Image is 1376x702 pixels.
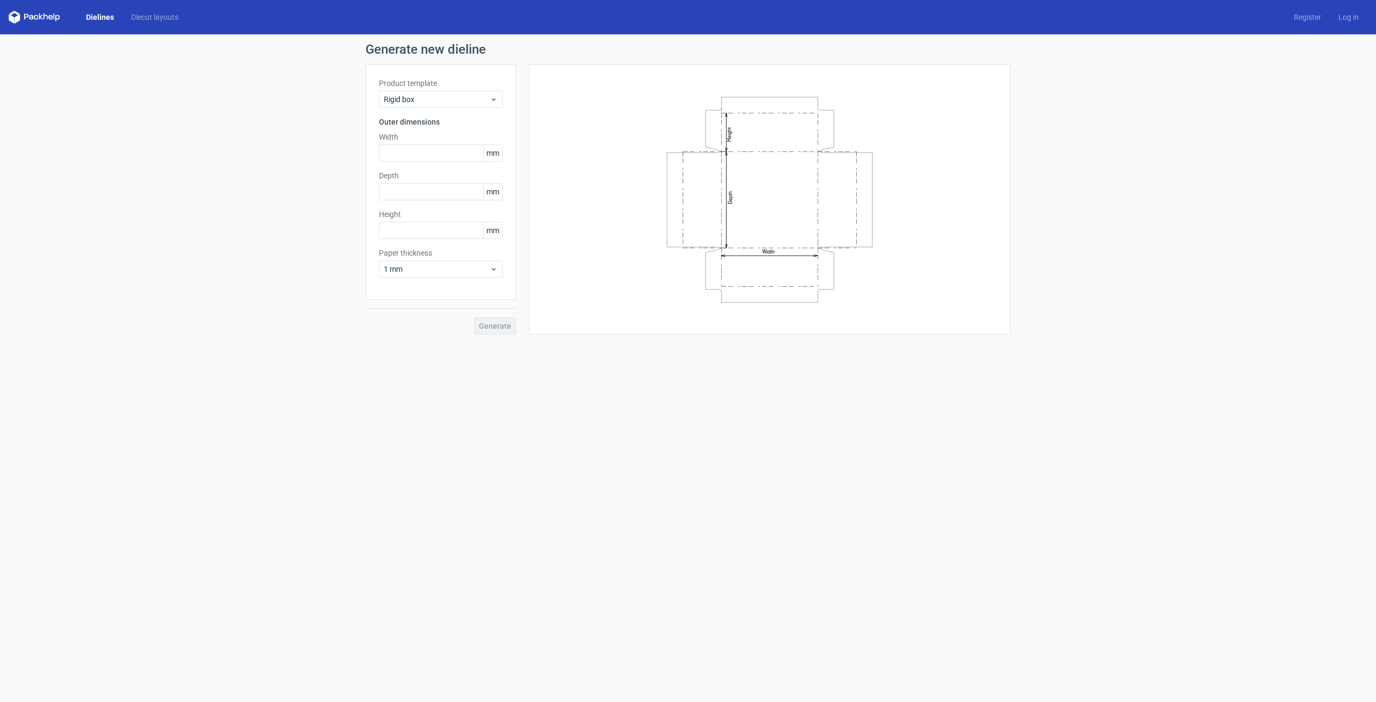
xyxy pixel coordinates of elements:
[379,170,503,181] label: Depth
[77,12,123,23] a: Dielines
[483,145,502,161] span: mm
[365,43,1010,56] h1: Generate new dieline
[379,132,503,142] label: Width
[123,12,187,23] a: Diecut layouts
[1285,12,1330,23] a: Register
[727,191,733,204] text: Depth
[384,264,490,274] span: 1 mm
[379,117,503,127] h3: Outer dimensions
[379,209,503,220] label: Height
[762,249,775,255] text: Width
[726,127,732,141] text: Height
[483,222,502,238] span: mm
[384,94,490,105] span: Rigid box
[379,248,503,258] label: Paper thickness
[1330,12,1367,23] a: Log in
[483,184,502,200] span: mm
[379,78,503,89] label: Product template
